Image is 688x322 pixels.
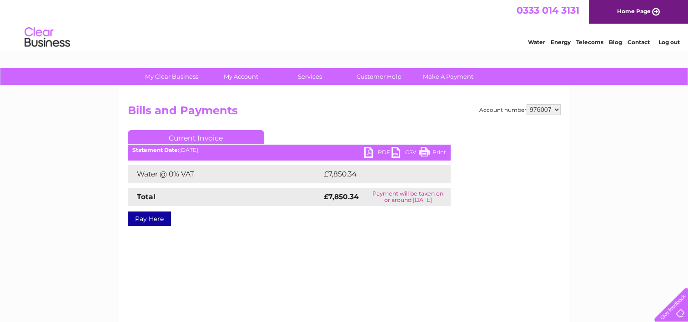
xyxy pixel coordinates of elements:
[366,188,450,206] td: Payment will be taken on or around [DATE]
[272,68,347,85] a: Services
[411,68,486,85] a: Make A Payment
[132,146,179,153] b: Statement Date:
[24,24,70,51] img: logo.png
[203,68,278,85] a: My Account
[392,147,419,160] a: CSV
[628,39,650,45] a: Contact
[517,5,579,16] a: 0333 014 3131
[134,68,209,85] a: My Clear Business
[528,39,545,45] a: Water
[130,5,559,44] div: Clear Business is a trading name of Verastar Limited (registered in [GEOGRAPHIC_DATA] No. 3667643...
[128,147,451,153] div: [DATE]
[128,165,321,183] td: Water @ 0% VAT
[576,39,603,45] a: Telecoms
[128,104,561,121] h2: Bills and Payments
[479,104,561,115] div: Account number
[324,192,359,201] strong: £7,850.34
[419,147,446,160] a: Print
[137,192,156,201] strong: Total
[128,130,264,144] a: Current Invoice
[609,39,622,45] a: Blog
[341,68,417,85] a: Customer Help
[321,165,437,183] td: £7,850.34
[551,39,571,45] a: Energy
[658,39,679,45] a: Log out
[364,147,392,160] a: PDF
[128,211,171,226] a: Pay Here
